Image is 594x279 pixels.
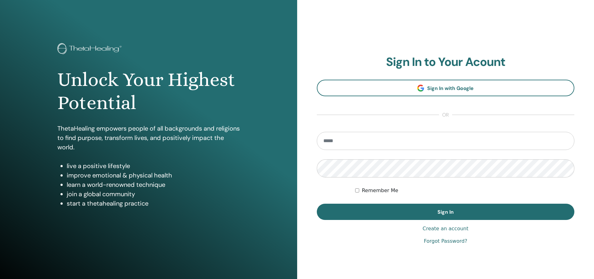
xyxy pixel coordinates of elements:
[67,171,240,180] li: improve emotional & physical health
[355,187,574,194] div: Keep me authenticated indefinitely or until I manually logout
[427,85,474,92] span: Sign In with Google
[317,55,575,69] h2: Sign In to Your Acount
[317,204,575,220] button: Sign In
[57,124,240,152] p: ThetaHealing empowers people of all backgrounds and religions to find purpose, transform lives, a...
[424,237,467,245] a: Forgot Password?
[57,68,240,115] h1: Unlock Your Highest Potential
[317,80,575,96] a: Sign In with Google
[67,189,240,199] li: join a global community
[439,111,452,119] span: or
[423,225,468,232] a: Create an account
[67,161,240,171] li: live a positive lifestyle
[362,187,398,194] label: Remember Me
[437,209,454,215] span: Sign In
[67,180,240,189] li: learn a world-renowned technique
[67,199,240,208] li: start a thetahealing practice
